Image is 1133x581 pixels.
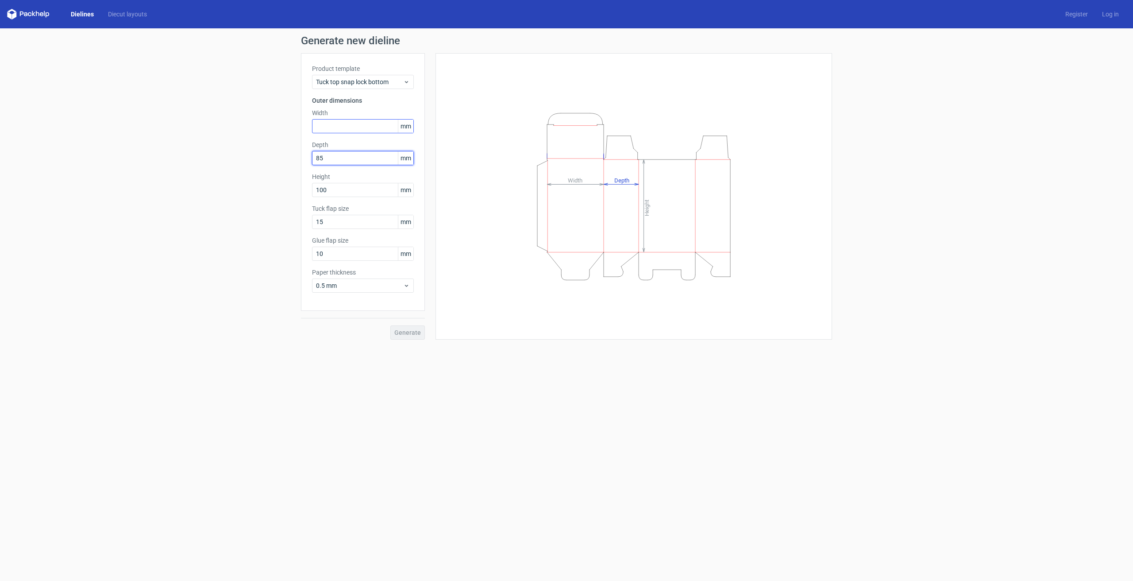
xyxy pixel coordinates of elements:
label: Height [312,172,414,181]
h1: Generate new dieline [301,35,832,46]
tspan: Height [644,199,650,216]
span: mm [398,215,413,229]
tspan: Depth [614,177,629,183]
a: Register [1058,10,1095,19]
label: Paper thickness [312,268,414,277]
label: Tuck flap size [312,204,414,213]
h3: Outer dimensions [312,96,414,105]
a: Dielines [64,10,101,19]
a: Log in [1095,10,1126,19]
label: Product template [312,64,414,73]
span: Tuck top snap lock bottom [316,77,403,86]
a: Diecut layouts [101,10,154,19]
span: mm [398,151,413,165]
span: mm [398,120,413,133]
label: Width [312,108,414,117]
span: mm [398,183,413,197]
label: Glue flap size [312,236,414,245]
label: Depth [312,140,414,149]
span: 0.5 mm [316,281,403,290]
span: mm [398,247,413,260]
tspan: Width [568,177,582,183]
